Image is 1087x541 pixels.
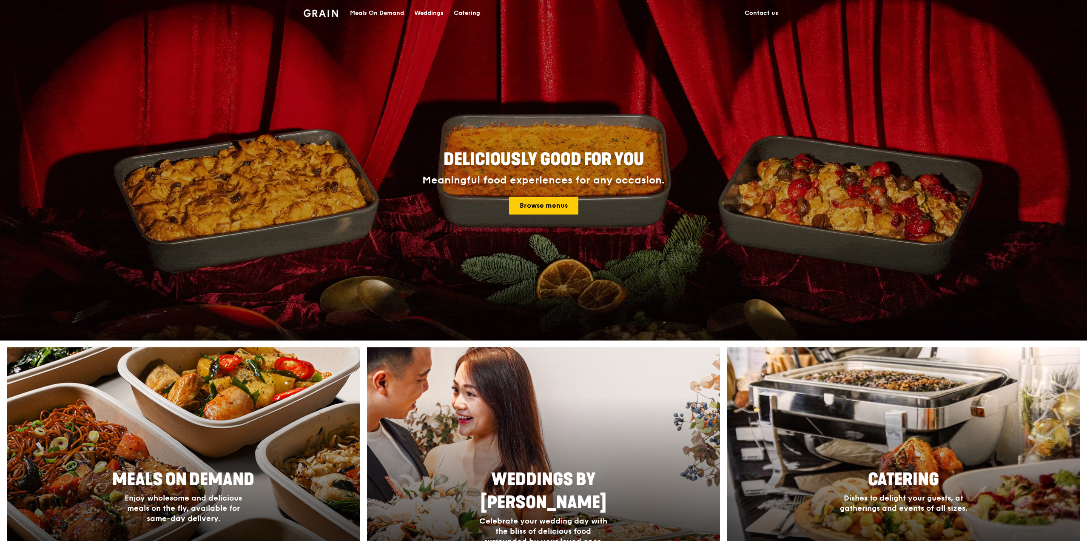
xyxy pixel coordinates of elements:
span: Weddings by [PERSON_NAME] [481,469,606,513]
div: Meaningful food experiences for any occasion. [390,175,697,186]
a: Weddings [409,0,449,26]
span: Meals On Demand [112,469,254,490]
span: Dishes to delight your guests, at gatherings and events of all sizes. [840,493,967,513]
a: Browse menus [509,197,578,215]
div: Weddings [414,0,444,26]
span: Enjoy wholesome and delicious meals on the fly, available for same-day delivery. [125,493,242,523]
a: Catering [449,0,485,26]
div: Meals On Demand [350,0,404,26]
span: Deliciously good for you [444,149,644,170]
a: Contact us [740,0,783,26]
div: Catering [454,0,480,26]
span: Catering [868,469,939,490]
img: Grain [304,9,338,17]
